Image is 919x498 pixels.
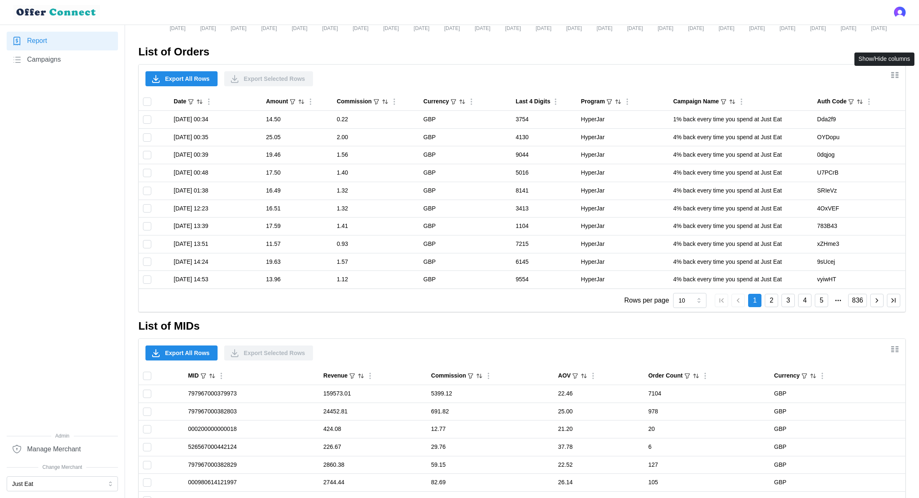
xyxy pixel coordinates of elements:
[770,438,905,456] td: GBP
[624,295,669,306] p: Rows per page
[813,218,905,235] td: 783B43
[815,294,828,307] button: 5
[165,72,210,86] span: Export All Rows
[511,200,577,218] td: 3413
[262,235,333,253] td: 11.57
[813,146,905,164] td: 0dqjog
[692,372,700,380] button: Sort by Order Count descending
[244,72,305,86] span: Export Selected Rows
[262,146,333,164] td: 19.46
[143,478,151,487] input: Toggle select row
[170,253,262,271] td: [DATE] 14:24
[798,294,811,307] button: 4
[333,146,419,164] td: 1.56
[143,390,151,398] input: Toggle select row
[262,111,333,129] td: 14.50
[333,235,419,253] td: 0.93
[419,128,511,146] td: GBP
[419,111,511,129] td: GBP
[669,271,813,288] td: 4% back every time you spend at Just Eat
[644,385,770,403] td: 7104
[669,200,813,218] td: 4% back every time you spend at Just Eat
[669,235,813,253] td: 4% back every time you spend at Just Eat
[813,111,905,129] td: Dda2f9
[244,346,305,360] span: Export Selected Rows
[871,25,887,31] tspan: [DATE]
[143,133,151,142] input: Toggle select row
[554,385,644,403] td: 22.46
[414,25,430,31] tspan: [DATE]
[427,420,554,438] td: 12.77
[208,372,216,380] button: Sort by MID ascending
[143,372,151,380] input: Toggle select all
[770,385,905,403] td: GBP
[145,71,218,86] button: Export All Rows
[170,200,262,218] td: [DATE] 12:23
[780,25,796,31] tspan: [DATE]
[475,25,491,31] tspan: [DATE]
[558,371,571,380] div: AOV
[813,235,905,253] td: xZHme3
[774,371,799,380] div: Currency
[627,25,643,31] tspan: [DATE]
[204,97,213,106] button: Column Actions
[353,25,368,31] tspan: [DATE]
[7,432,118,440] span: Admin
[765,294,778,307] button: 2
[688,25,704,31] tspan: [DATE]
[266,97,288,106] div: Amount
[536,25,551,31] tspan: [DATE]
[200,25,216,31] tspan: [DATE]
[580,372,588,380] button: Sort by AOV descending
[319,420,427,438] td: 424.08
[143,98,151,106] input: Toggle select all
[644,403,770,420] td: 978
[427,403,554,420] td: 691.82
[170,146,262,164] td: [DATE] 00:39
[27,444,81,455] span: Manage Merchant
[427,456,554,474] td: 59.15
[262,218,333,235] td: 17.59
[423,97,449,106] div: Currency
[577,182,669,200] td: HyperJar
[419,164,511,182] td: GBP
[184,403,319,420] td: 797967000382803
[841,25,856,31] tspan: [DATE]
[427,438,554,456] td: 29.76
[719,25,734,31] tspan: [DATE]
[737,97,746,106] button: Column Actions
[809,372,817,380] button: Sort by Currency ascending
[566,25,582,31] tspan: [DATE]
[217,371,226,380] button: Column Actions
[554,456,644,474] td: 22.52
[864,97,874,106] button: Column Actions
[143,258,151,266] input: Toggle select row
[644,456,770,474] td: 127
[511,164,577,182] td: 5016
[644,438,770,456] td: 6
[390,97,399,106] button: Column Actions
[298,98,305,105] button: Sort by Amount descending
[511,271,577,288] td: 9554
[333,164,419,182] td: 1.40
[143,151,151,159] input: Toggle select row
[319,385,427,403] td: 159573.01
[419,271,511,288] td: GBP
[143,222,151,230] input: Toggle select row
[333,128,419,146] td: 2.00
[7,32,118,50] a: Report
[458,98,466,105] button: Sort by Currency ascending
[888,68,902,82] button: Show/Hide columns
[143,240,151,248] input: Toggle select row
[669,164,813,182] td: 4% back every time you spend at Just Eat
[484,371,493,380] button: Column Actions
[577,200,669,218] td: HyperJar
[319,403,427,420] td: 24452.81
[848,294,867,307] button: 836
[319,474,427,492] td: 2744.44
[813,253,905,271] td: 9sUcej
[143,275,151,284] input: Toggle select row
[673,97,719,106] div: Campaign Name
[319,456,427,474] td: 2860.38
[427,474,554,492] td: 82.69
